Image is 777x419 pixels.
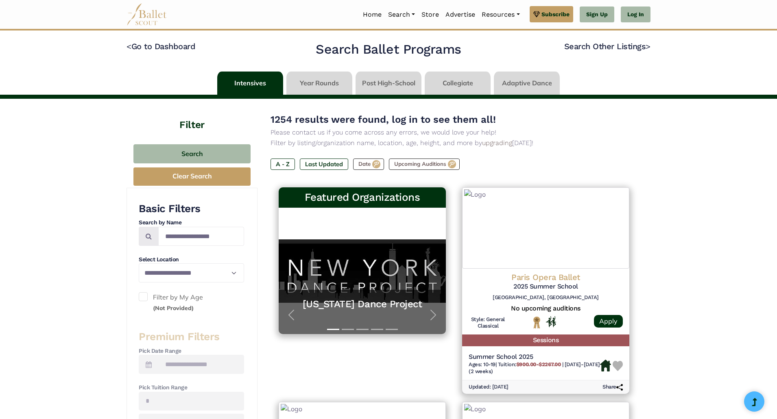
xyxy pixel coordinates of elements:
[127,41,195,51] a: <Go to Dashboard
[271,158,295,170] label: A - Z
[300,158,348,170] label: Last Updated
[371,325,383,334] button: Slide 4
[541,10,570,19] span: Subscribe
[139,384,244,392] h4: Pick Tuition Range
[469,316,507,330] h6: General Classical
[139,256,244,264] h4: Select Location
[139,347,244,355] h4: Pick Date Range
[356,325,369,334] button: Slide 3
[442,6,478,23] a: Advertise
[285,191,439,204] h3: Featured Organizations
[462,187,629,269] img: Logo
[271,127,637,138] p: Please contact us if you come across any errors, we would love your help!
[546,316,556,327] img: In Person
[469,361,600,375] h6: | |
[287,298,438,310] a: [US_STATE] Dance Project
[423,72,492,95] li: Collegiate
[316,41,461,58] h2: Search Ballet Programs
[613,361,623,371] img: Heart
[469,361,600,374] span: [DATE]-[DATE] (2 weeks)
[621,7,650,23] a: Log In
[564,41,650,51] a: Search Other Listings>
[133,167,251,186] button: Clear Search
[469,272,623,282] h4: Paris Opera Ballet
[478,6,523,23] a: Resources
[139,292,244,313] label: Filter by My Age
[469,361,495,367] span: Ages: 10-19
[469,353,600,361] h5: Summer School 2025
[385,6,418,23] a: Search
[469,384,509,391] h6: Updated: [DATE]
[271,138,637,148] p: Filter by listing/organization name, location, age, height, and more by [DATE]!
[342,325,354,334] button: Slide 2
[354,72,423,95] li: Post High-School
[158,227,244,246] input: Search by names...
[533,10,540,19] img: gem.svg
[594,315,623,328] a: Apply
[482,139,512,147] a: upgrading
[469,304,623,313] h5: No upcoming auditions
[153,304,194,312] small: (Not Provided)
[327,325,339,334] button: Slide 1
[600,360,611,372] img: Housing Available
[580,7,614,23] a: Sign Up
[216,72,285,95] li: Intensives
[516,361,561,367] b: $900.00-$2267.00
[602,384,623,391] h6: Share
[285,72,354,95] li: Year Rounds
[271,114,496,125] span: 1254 results were found, log in to see them all!
[462,334,629,346] h5: Sessions
[646,41,650,51] code: >
[389,158,460,170] label: Upcoming Auditions
[530,6,573,22] a: Subscribe
[498,361,562,367] span: Tuition:
[127,99,258,132] h4: Filter
[360,6,385,23] a: Home
[139,219,244,227] h4: Search by Name
[139,330,244,344] h3: Premium Filters
[469,294,623,301] h6: [GEOGRAPHIC_DATA], [GEOGRAPHIC_DATA]
[133,144,251,163] button: Search
[127,41,131,51] code: <
[469,282,623,291] h5: 2025 Summer School
[386,325,398,334] button: Slide 5
[353,158,384,170] label: Date
[418,6,442,23] a: Store
[139,202,244,216] h3: Basic Filters
[492,72,561,95] li: Adaptive Dance
[532,316,542,329] img: National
